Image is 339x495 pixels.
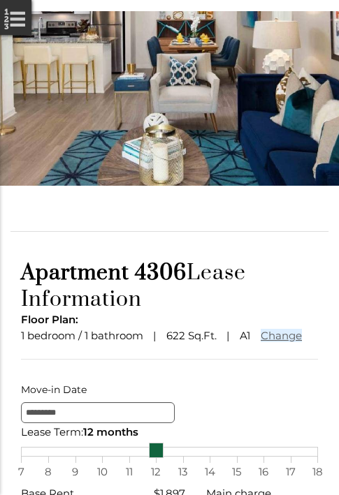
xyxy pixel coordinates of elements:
span: 14 [203,463,217,481]
span: Sq.Ft. [188,329,217,342]
span: 9 [68,463,82,481]
div: Lease Term: [21,423,318,441]
span: 11 [122,463,136,481]
span: 12 [149,463,163,481]
span: 18 [310,463,324,481]
input: Move-in Date edit selected 10/3/2025 [21,402,175,423]
span: 10 [95,463,109,481]
span: Apartment 4306 [21,260,187,286]
span: 15 [230,463,244,481]
span: 17 [284,463,298,481]
label: Move-in Date [21,381,318,399]
h1: Lease Information [21,260,318,313]
span: A1 [240,329,250,342]
span: Floor Plan: [21,313,78,326]
span: 13 [176,463,190,481]
span: 1 bedroom / 1 bathroom [21,329,143,342]
span: 7 [14,463,28,481]
span: 8 [41,463,55,481]
span: 622 [166,329,185,342]
a: Change [261,329,302,342]
span: 12 months [83,425,138,438]
span: 16 [257,463,271,481]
